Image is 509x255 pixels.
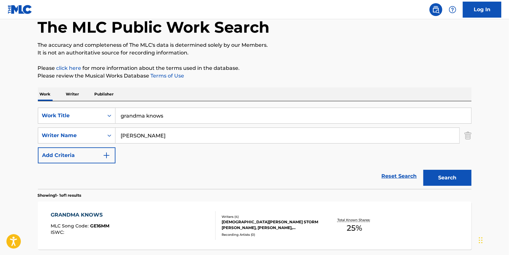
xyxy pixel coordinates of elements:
[38,193,81,198] p: Showing 1 - 1 of 1 results
[90,223,109,229] span: GE16MM
[222,219,318,231] div: [DEMOGRAPHIC_DATA][PERSON_NAME] STORM [PERSON_NAME], [PERSON_NAME], [PERSON_NAME], [PERSON_NAME]
[38,49,471,57] p: It is not an authoritative source for recording information.
[51,229,66,235] span: ISWC :
[337,218,372,222] p: Total Known Shares:
[479,231,483,250] div: Drag
[51,211,109,219] div: GRANDMA KNOWS
[38,202,471,250] a: GRANDMA KNOWSMLC Song Code:GE16MMISWC:Writers (4)[DEMOGRAPHIC_DATA][PERSON_NAME] STORM [PERSON_NA...
[222,214,318,219] div: Writers ( 4 )
[38,87,53,101] p: Work
[347,222,362,234] span: 25 %
[446,3,459,16] div: Help
[477,224,509,255] iframe: Chat Widget
[38,41,471,49] p: The accuracy and completeness of The MLC's data is determined solely by our Members.
[149,73,184,79] a: Terms of Use
[463,2,501,18] a: Log In
[42,132,100,139] div: Writer Name
[464,128,471,144] img: Delete Criterion
[38,72,471,80] p: Please review the Musical Works Database
[38,147,115,163] button: Add Criteria
[222,232,318,237] div: Recording Artists ( 0 )
[103,152,110,159] img: 9d2ae6d4665cec9f34b9.svg
[423,170,471,186] button: Search
[42,112,100,119] div: Work Title
[378,169,420,183] a: Reset Search
[64,87,81,101] p: Writer
[56,65,81,71] a: click here
[429,3,442,16] a: Public Search
[51,223,90,229] span: MLC Song Code :
[38,108,471,189] form: Search Form
[8,5,32,14] img: MLC Logo
[93,87,116,101] p: Publisher
[432,6,440,13] img: search
[38,64,471,72] p: Please for more information about the terms used in the database.
[449,6,456,13] img: help
[38,18,270,37] h1: The MLC Public Work Search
